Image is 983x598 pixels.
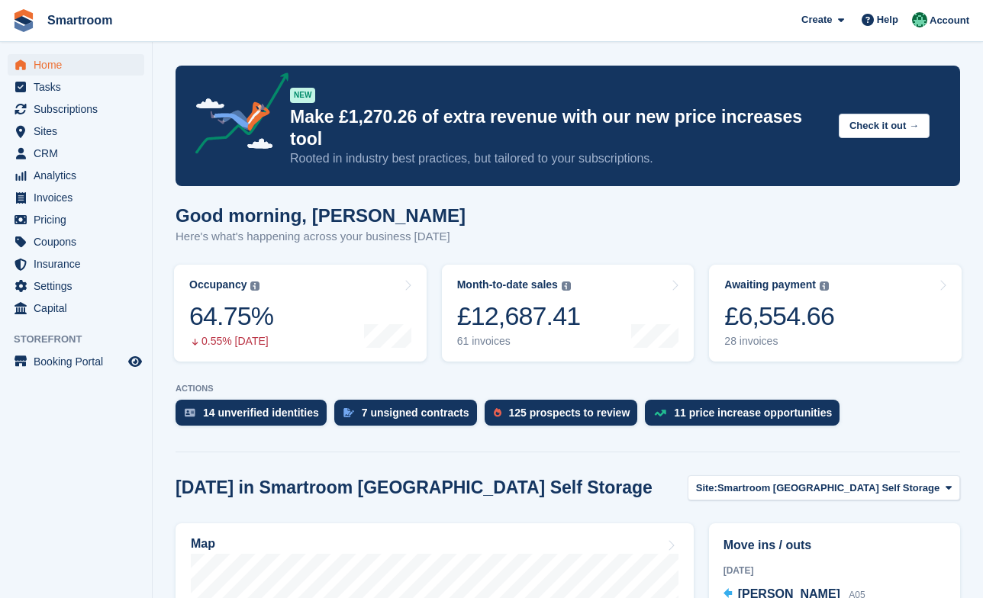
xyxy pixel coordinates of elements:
div: NEW [290,88,315,103]
div: 61 invoices [457,335,581,348]
span: CRM [34,143,125,164]
a: menu [8,231,144,252]
span: Invoices [34,187,125,208]
span: Analytics [34,165,125,186]
h2: Move ins / outs [724,536,946,555]
img: Jacob Gabriel [912,12,927,27]
span: Sites [34,121,125,142]
span: Account [930,13,969,28]
div: 14 unverified identities [203,407,319,419]
span: Help [877,12,898,27]
a: 7 unsigned contracts [334,400,485,433]
span: Capital [34,297,125,319]
span: Subscriptions [34,98,125,120]
div: 11 price increase opportunities [674,407,832,419]
span: Smartroom [GEOGRAPHIC_DATA] Self Storage [717,481,939,496]
span: Settings [34,275,125,297]
span: Create [801,12,832,27]
button: Check it out → [839,114,930,139]
a: menu [8,143,144,164]
div: Month-to-date sales [457,278,558,291]
a: Month-to-date sales £12,687.41 61 invoices [442,265,695,362]
img: prospect-51fa495bee0391a8d652442698ab0144808aea92771e9ea1ae160a38d050c398.svg [494,408,501,417]
img: stora-icon-8386f47178a22dfd0bd8f6a31ec36ba5ce8667c1dd55bd0f319d3a0aa187defe.svg [12,9,35,32]
a: menu [8,275,144,297]
a: menu [8,165,144,186]
img: contract_signature_icon-13c848040528278c33f63329250d36e43548de30e8caae1d1a13099fd9432cc5.svg [343,408,354,417]
a: menu [8,54,144,76]
div: [DATE] [724,564,946,577]
div: 7 unsigned contracts [362,407,469,419]
p: ACTIONS [176,384,960,394]
a: Awaiting payment £6,554.66 28 invoices [709,265,962,362]
img: price-adjustments-announcement-icon-8257ccfd72463d97f412b2fc003d46551f7dbcb40ab6d574587a9cd5c0d94... [182,72,289,159]
span: Insurance [34,253,125,275]
a: 14 unverified identities [176,400,334,433]
a: Smartroom [41,8,118,33]
button: Site: Smartroom [GEOGRAPHIC_DATA] Self Storage [688,475,960,500]
span: Home [34,54,125,76]
span: Site: [696,481,717,496]
h1: Good morning, [PERSON_NAME] [176,205,466,226]
img: icon-info-grey-7440780725fd019a000dd9b08b2336e03edf1995a4989e88bcd33f0948082b44.svg [562,281,571,291]
div: 28 invoices [724,335,834,348]
div: £12,687.41 [457,301,581,332]
a: menu [8,351,144,372]
span: Tasks [34,76,125,98]
a: menu [8,121,144,142]
a: Occupancy 64.75% 0.55% [DATE] [174,265,427,362]
p: Here's what's happening across your business [DATE] [176,228,466,246]
a: menu [8,297,144,319]
a: Preview store [126,352,144,371]
a: 11 price increase opportunities [645,400,847,433]
p: Rooted in industry best practices, but tailored to your subscriptions. [290,150,827,167]
span: Booking Portal [34,351,125,372]
img: price_increase_opportunities-93ffe204e8149a01c8c9dc8f82e8f89637d9d84a8eef4429ea346261dce0b2c0.svg [654,410,666,416]
p: Make £1,270.26 of extra revenue with our new price increases tool [290,106,827,150]
a: menu [8,209,144,230]
div: 64.75% [189,301,273,332]
div: Occupancy [189,278,247,291]
h2: [DATE] in Smartroom [GEOGRAPHIC_DATA] Self Storage [176,477,653,498]
img: verify_identity-adf6edd0f0f0b5bbfe63781bf79b02c33cf7c696d77639b501bdc392416b5a36.svg [185,408,195,417]
a: 125 prospects to review [485,400,646,433]
a: menu [8,253,144,275]
div: 0.55% [DATE] [189,335,273,348]
img: icon-info-grey-7440780725fd019a000dd9b08b2336e03edf1995a4989e88bcd33f0948082b44.svg [820,281,829,291]
div: Awaiting payment [724,278,816,291]
img: icon-info-grey-7440780725fd019a000dd9b08b2336e03edf1995a4989e88bcd33f0948082b44.svg [250,281,259,291]
a: menu [8,76,144,98]
h2: Map [191,537,215,551]
span: Pricing [34,209,125,230]
div: 125 prospects to review [509,407,630,419]
a: menu [8,187,144,208]
div: £6,554.66 [724,301,834,332]
span: Storefront [14,332,152,347]
a: menu [8,98,144,120]
span: Coupons [34,231,125,252]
